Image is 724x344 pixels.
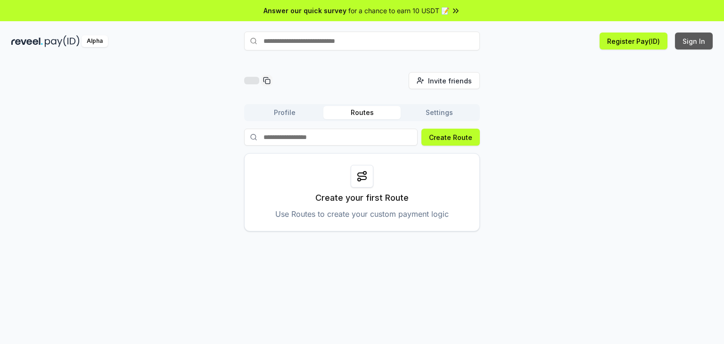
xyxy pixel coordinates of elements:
[421,129,480,146] button: Create Route
[45,35,80,47] img: pay_id
[323,106,401,119] button: Routes
[263,6,346,16] span: Answer our quick survey
[428,76,472,86] span: Invite friends
[11,35,43,47] img: reveel_dark
[600,33,667,49] button: Register Pay(ID)
[409,72,480,89] button: Invite friends
[275,208,449,220] p: Use Routes to create your custom payment logic
[401,106,478,119] button: Settings
[246,106,323,119] button: Profile
[82,35,108,47] div: Alpha
[315,191,409,205] p: Create your first Route
[348,6,449,16] span: for a chance to earn 10 USDT 📝
[675,33,713,49] button: Sign In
